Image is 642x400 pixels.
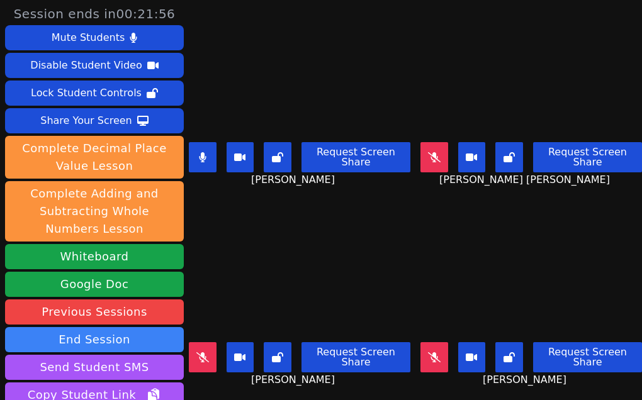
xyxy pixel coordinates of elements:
[439,172,613,187] span: [PERSON_NAME] [PERSON_NAME]
[31,83,142,103] div: Lock Student Controls
[5,244,184,269] button: Whiteboard
[5,53,184,78] button: Disable Student Video
[5,25,184,50] button: Mute Students
[40,111,132,131] div: Share Your Screen
[5,299,184,325] a: Previous Sessions
[301,142,410,172] button: Request Screen Share
[533,142,642,172] button: Request Screen Share
[5,108,184,133] button: Share Your Screen
[14,5,176,23] span: Session ends in
[52,28,125,48] div: Mute Students
[5,136,184,179] button: Complete Decimal Place Value Lesson
[116,6,176,21] time: 00:21:56
[251,172,338,187] span: [PERSON_NAME]
[5,181,184,242] button: Complete Adding and Subtracting Whole Numbers Lesson
[5,327,184,352] button: End Session
[5,81,184,106] button: Lock Student Controls
[251,372,338,387] span: [PERSON_NAME]
[5,355,184,380] button: Send Student SMS
[30,55,142,75] div: Disable Student Video
[301,342,410,372] button: Request Screen Share
[483,372,570,387] span: [PERSON_NAME]
[533,342,642,372] button: Request Screen Share
[5,272,184,297] a: Google Doc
